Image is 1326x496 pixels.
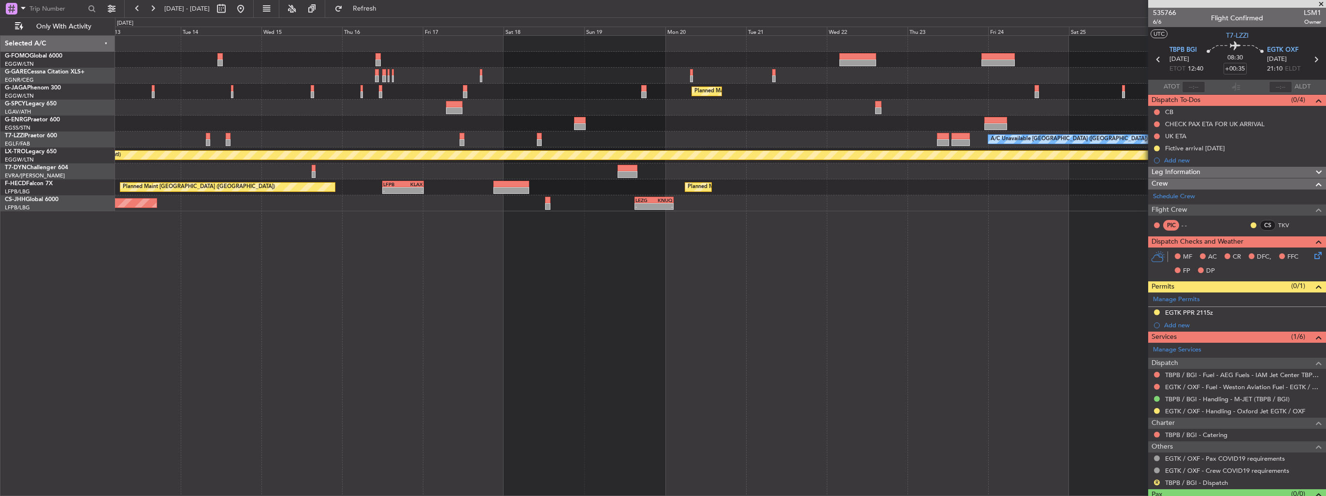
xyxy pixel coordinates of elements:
span: T7-LZZI [5,133,25,139]
span: ATOT [1164,82,1180,92]
div: Thu 23 [908,27,988,35]
a: LFPB/LBG [5,188,30,195]
div: Planned Maint [GEOGRAPHIC_DATA] ([GEOGRAPHIC_DATA]) [694,84,847,99]
span: Owner [1304,18,1321,26]
div: CS [1260,220,1276,231]
div: LFPB [383,181,403,187]
a: F-HECDFalcon 7X [5,181,53,187]
a: G-GARECessna Citation XLS+ [5,69,85,75]
span: FP [1183,266,1190,276]
span: [DATE] [1267,55,1287,64]
span: 12:40 [1188,64,1203,74]
span: 535766 [1153,8,1176,18]
div: CB [1165,108,1173,116]
div: Planned Maint [GEOGRAPHIC_DATA] ([GEOGRAPHIC_DATA]) [123,180,275,194]
div: EGTK PPR 2115z [1165,308,1213,317]
a: TBPB / BGI - Catering [1165,431,1227,439]
div: KLAX [403,181,423,187]
span: LSM1 [1304,8,1321,18]
div: Fri 17 [423,27,504,35]
a: EGTK / OXF - Crew COVID19 requirements [1165,467,1289,475]
a: TBPB / BGI - Fuel - AEG Fuels - IAM Jet Center TBPB / BGI [1165,371,1321,379]
div: Mon 20 [665,27,746,35]
span: T7-DYN [5,165,27,171]
span: EGTK OXF [1267,45,1298,55]
button: Only With Activity [11,19,105,34]
a: TBPB / BGI - Dispatch [1165,479,1228,487]
div: Sat 18 [504,27,584,35]
span: MF [1183,252,1192,262]
a: T7-LZZIPraetor 600 [5,133,57,139]
a: EGNR/CEG [5,76,34,84]
button: R [1154,480,1160,485]
a: G-ENRGPraetor 600 [5,117,60,123]
a: TKV [1278,221,1300,230]
a: EGTK / OXF - Fuel - Weston Aviation Fuel - EGTK / OXF [1165,383,1321,391]
a: EVRA/[PERSON_NAME] [5,172,65,179]
span: (0/1) [1291,281,1305,291]
div: LEZG [635,197,654,203]
div: - [403,188,423,193]
div: CHECK PAX ETA FOR UK ARRIVAL [1165,120,1265,128]
div: Tue 14 [181,27,261,35]
span: Flight Crew [1152,204,1187,216]
span: Dispatch To-Dos [1152,95,1200,106]
div: - [654,204,673,209]
span: Permits [1152,281,1174,292]
div: Sun 19 [584,27,665,35]
a: EGGW/LTN [5,156,34,163]
span: Refresh [345,5,385,12]
div: UK ETA [1165,132,1186,140]
div: - - [1182,221,1203,230]
div: KNUQ [654,197,673,203]
div: Planned Maint [GEOGRAPHIC_DATA] ([GEOGRAPHIC_DATA]) [688,180,840,194]
span: Services [1152,332,1177,343]
a: LX-TROLegacy 650 [5,149,57,155]
div: PIC [1163,220,1179,231]
span: [DATE] - [DATE] [164,4,210,13]
span: F-HECD [5,181,26,187]
a: LGAV/ATH [5,108,31,116]
a: Manage Services [1153,345,1201,355]
span: 6/6 [1153,18,1176,26]
span: G-ENRG [5,117,28,123]
span: DFC, [1257,252,1271,262]
div: - [635,204,654,209]
span: Leg Information [1152,167,1200,178]
a: EGTK / OXF - Pax COVID19 requirements [1165,454,1285,463]
span: G-FOMO [5,53,29,59]
div: [DATE] [117,19,133,28]
a: G-SPCYLegacy 650 [5,101,57,107]
a: EGSS/STN [5,124,30,131]
a: EGGW/LTN [5,60,34,68]
span: [DATE] [1169,55,1189,64]
input: --:-- [1182,81,1205,93]
div: Wed 22 [827,27,908,35]
div: Sat 25 [1069,27,1150,35]
div: Tue 21 [746,27,827,35]
a: TBPB / BGI - Handling - M-JET (TBPB / BGI) [1165,395,1290,403]
a: EGTK / OXF - Handling - Oxford Jet EGTK / OXF [1165,407,1305,415]
span: Charter [1152,418,1175,429]
input: Trip Number [29,1,85,16]
div: Add new [1164,156,1321,164]
span: G-SPCY [5,101,26,107]
span: AC [1208,252,1217,262]
span: G-JAGA [5,85,27,91]
span: Dispatch [1152,358,1178,369]
a: G-FOMOGlobal 6000 [5,53,62,59]
div: Wed 15 [261,27,342,35]
div: Mon 13 [100,27,181,35]
span: T7-LZZI [1226,30,1249,41]
div: Fri 24 [988,27,1069,35]
div: Thu 16 [342,27,423,35]
span: G-GARE [5,69,27,75]
span: Crew [1152,178,1168,190]
a: T7-DYNChallenger 604 [5,165,68,171]
a: CS-JHHGlobal 6000 [5,197,58,203]
div: A/C Unavailable [GEOGRAPHIC_DATA] ([GEOGRAPHIC_DATA]) [991,132,1148,146]
button: Refresh [330,1,388,16]
button: UTC [1151,29,1167,38]
span: Others [1152,441,1173,452]
span: CS-JHH [5,197,26,203]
